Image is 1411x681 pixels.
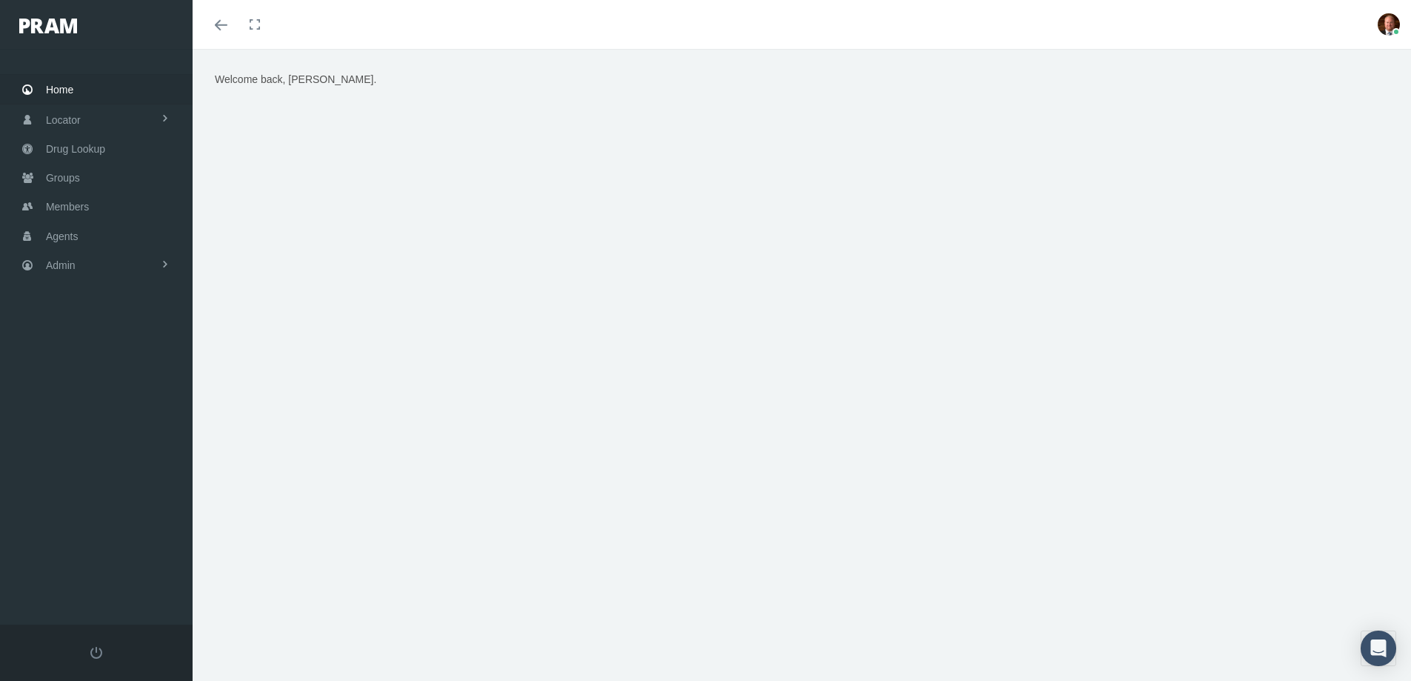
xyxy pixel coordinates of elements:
[19,19,77,33] img: PRAM_20_x_78.png
[215,73,376,85] span: Welcome back, [PERSON_NAME].
[46,222,79,250] span: Agents
[46,135,105,163] span: Drug Lookup
[46,76,73,104] span: Home
[1378,13,1400,36] img: S_Profile_Picture_693.jpg
[46,193,89,221] span: Members
[46,106,81,134] span: Locator
[1361,631,1396,666] div: Open Intercom Messenger
[46,251,76,279] span: Admin
[46,164,80,192] span: Groups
